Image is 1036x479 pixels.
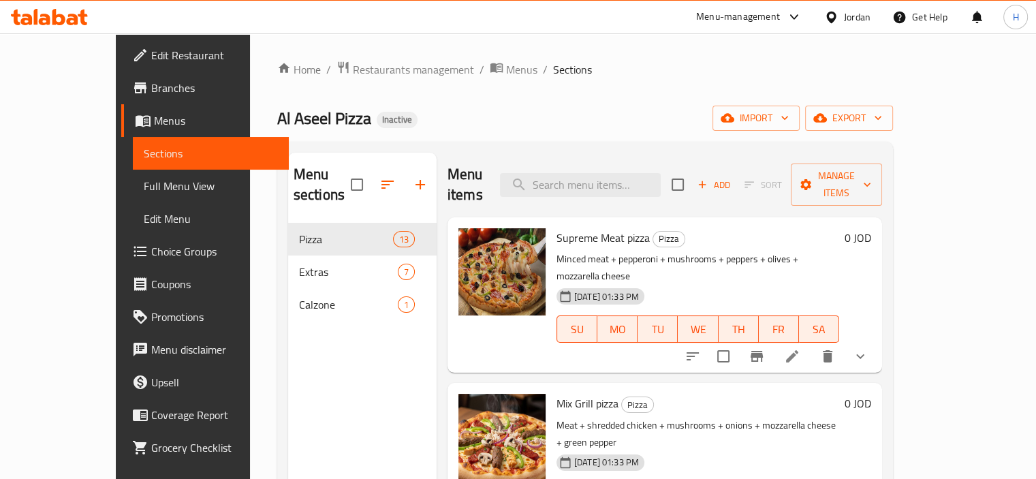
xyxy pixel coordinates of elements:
[121,366,289,399] a: Upsell
[151,276,278,292] span: Coupons
[791,164,882,206] button: Manage items
[556,393,618,414] span: Mix Grill pizza
[448,164,484,205] h2: Menu items
[643,320,672,339] span: TU
[394,233,414,246] span: 13
[121,300,289,333] a: Promotions
[678,315,718,343] button: WE
[844,10,870,25] div: Jordan
[816,110,882,127] span: export
[597,315,638,343] button: MO
[480,61,484,78] li: /
[638,315,678,343] button: TU
[723,110,789,127] span: import
[804,320,834,339] span: SA
[764,320,794,339] span: FR
[556,251,839,285] p: Minced meat + pepperoni + mushrooms + peppers + olives + mozzarella cheese
[799,315,839,343] button: SA
[377,112,418,128] div: Inactive
[288,288,437,321] div: Calzone1
[133,170,289,202] a: Full Menu View
[121,333,289,366] a: Menu disclaimer
[490,61,537,78] a: Menus
[719,315,759,343] button: TH
[393,231,415,247] div: items
[805,106,893,131] button: export
[845,394,871,413] h6: 0 JOD
[151,341,278,358] span: Menu disclaimer
[277,103,371,134] span: Al Aseel Pizza
[712,106,800,131] button: import
[299,231,393,247] span: Pizza
[377,114,418,125] span: Inactive
[398,298,414,311] span: 1
[151,439,278,456] span: Grocery Checklist
[556,315,597,343] button: SU
[121,268,289,300] a: Coupons
[802,168,871,202] span: Manage items
[563,320,592,339] span: SU
[622,397,653,413] span: Pizza
[299,296,398,313] span: Calzone
[133,202,289,235] a: Edit Menu
[326,61,331,78] li: /
[404,168,437,201] button: Add section
[288,256,437,288] div: Extras7
[398,296,415,313] div: items
[151,309,278,325] span: Promotions
[121,72,289,104] a: Branches
[336,61,474,78] a: Restaurants management
[553,61,592,78] span: Sections
[121,39,289,72] a: Edit Restaurant
[121,104,289,137] a: Menus
[151,47,278,63] span: Edit Restaurant
[709,342,738,371] span: Select to update
[294,164,351,205] h2: Menu sections
[151,243,278,260] span: Choice Groups
[121,399,289,431] a: Coverage Report
[151,374,278,390] span: Upsell
[151,80,278,96] span: Branches
[845,228,871,247] h6: 0 JOD
[696,9,780,25] div: Menu-management
[343,170,371,199] span: Select all sections
[695,177,732,193] span: Add
[844,340,877,373] button: show more
[653,231,685,247] span: Pizza
[569,456,644,469] span: [DATE] 01:33 PM
[121,431,289,464] a: Grocery Checklist
[740,340,773,373] button: Branch-specific-item
[299,264,398,280] span: Extras
[683,320,712,339] span: WE
[144,145,278,161] span: Sections
[811,340,844,373] button: delete
[277,61,893,78] nav: breadcrumb
[121,235,289,268] a: Choice Groups
[144,178,278,194] span: Full Menu View
[663,170,692,199] span: Select section
[506,61,537,78] span: Menus
[556,228,650,248] span: Supreme Meat pizza
[398,264,415,280] div: items
[1012,10,1018,25] span: H
[371,168,404,201] span: Sort sections
[353,61,474,78] span: Restaurants management
[692,174,736,196] button: Add
[692,174,736,196] span: Add item
[288,217,437,326] nav: Menu sections
[784,348,800,365] a: Edit menu item
[724,320,753,339] span: TH
[543,61,548,78] li: /
[277,61,321,78] a: Home
[154,112,278,129] span: Menus
[556,417,839,451] p: Meat + shredded chicken + mushrooms + onions + mozzarella cheese + green pepper
[144,211,278,227] span: Edit Menu
[398,266,414,279] span: 7
[458,228,546,315] img: Supreme Meat pizza
[500,173,661,197] input: search
[736,174,791,196] span: Select section first
[151,407,278,423] span: Coverage Report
